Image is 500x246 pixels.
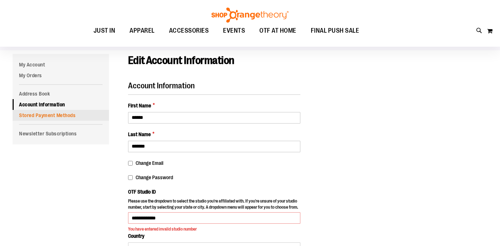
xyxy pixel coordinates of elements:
span: JUST IN [94,23,115,39]
a: My Orders [13,70,109,81]
a: OTF AT HOME [252,23,304,39]
span: ACCESSORIES [169,23,209,39]
a: FINAL PUSH SALE [304,23,367,39]
span: Account Information [128,81,195,90]
a: Address Book [13,88,109,99]
span: First Name [128,102,151,109]
a: JUST IN [86,23,123,39]
a: Account Information [13,99,109,110]
p: Please use the dropdown to select the studio you're affiliated with. If you're unsure of your stu... [128,198,301,212]
span: Country [128,233,144,239]
span: APPAREL [129,23,155,39]
span: Edit Account Information [128,54,235,66]
span: OTF AT HOME [259,23,296,39]
span: OTF Studio ID [128,189,156,195]
div: You have entered invalid studio number [128,226,301,232]
img: Shop Orangetheory [210,8,290,23]
a: APPAREL [122,23,162,39]
a: Newsletter Subscriptions [13,128,109,139]
span: Last Name [128,131,151,138]
a: ACCESSORIES [162,23,216,39]
span: EVENTS [223,23,245,39]
a: EVENTS [216,23,252,39]
span: Change Email [136,160,163,166]
a: My Account [13,59,109,70]
span: Change Password [136,175,173,180]
a: Stored Payment Methods [13,110,109,121]
span: FINAL PUSH SALE [311,23,359,39]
